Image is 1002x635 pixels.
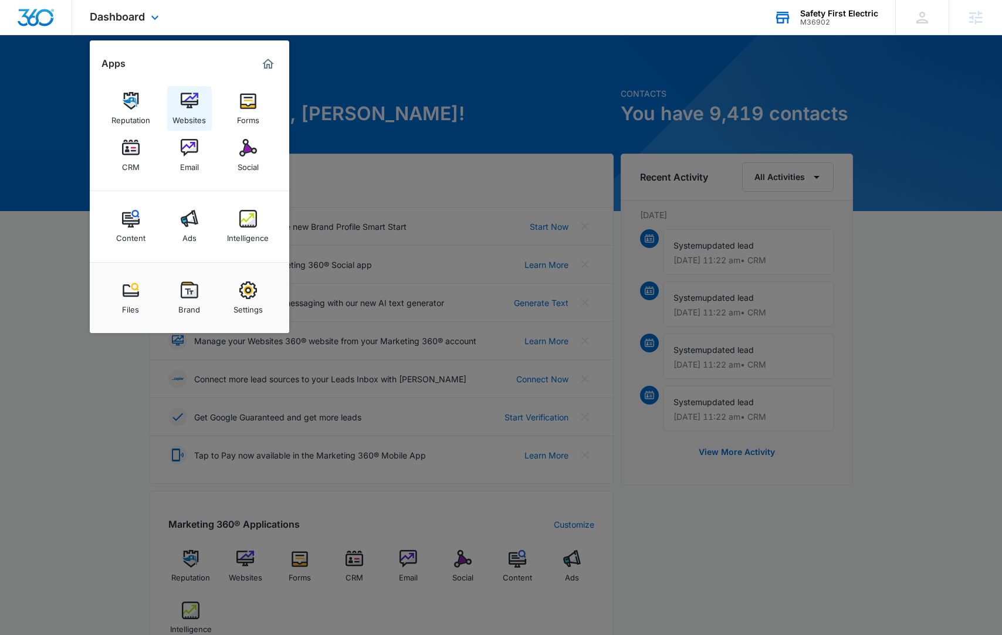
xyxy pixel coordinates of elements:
[172,110,206,125] div: Websites
[178,299,200,314] div: Brand
[238,157,259,172] div: Social
[101,58,126,69] h2: Apps
[167,204,212,249] a: Ads
[122,299,139,314] div: Files
[226,86,270,131] a: Forms
[122,157,140,172] div: CRM
[109,133,153,178] a: CRM
[111,110,150,125] div: Reputation
[182,227,197,243] div: Ads
[226,204,270,249] a: Intelligence
[90,11,145,23] span: Dashboard
[800,18,878,26] div: account id
[180,157,199,172] div: Email
[109,204,153,249] a: Content
[800,9,878,18] div: account name
[233,299,263,314] div: Settings
[167,133,212,178] a: Email
[167,86,212,131] a: Websites
[167,276,212,320] a: Brand
[237,110,259,125] div: Forms
[259,55,277,73] a: Marketing 360® Dashboard
[227,227,269,243] div: Intelligence
[226,276,270,320] a: Settings
[109,276,153,320] a: Files
[226,133,270,178] a: Social
[109,86,153,131] a: Reputation
[116,227,145,243] div: Content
